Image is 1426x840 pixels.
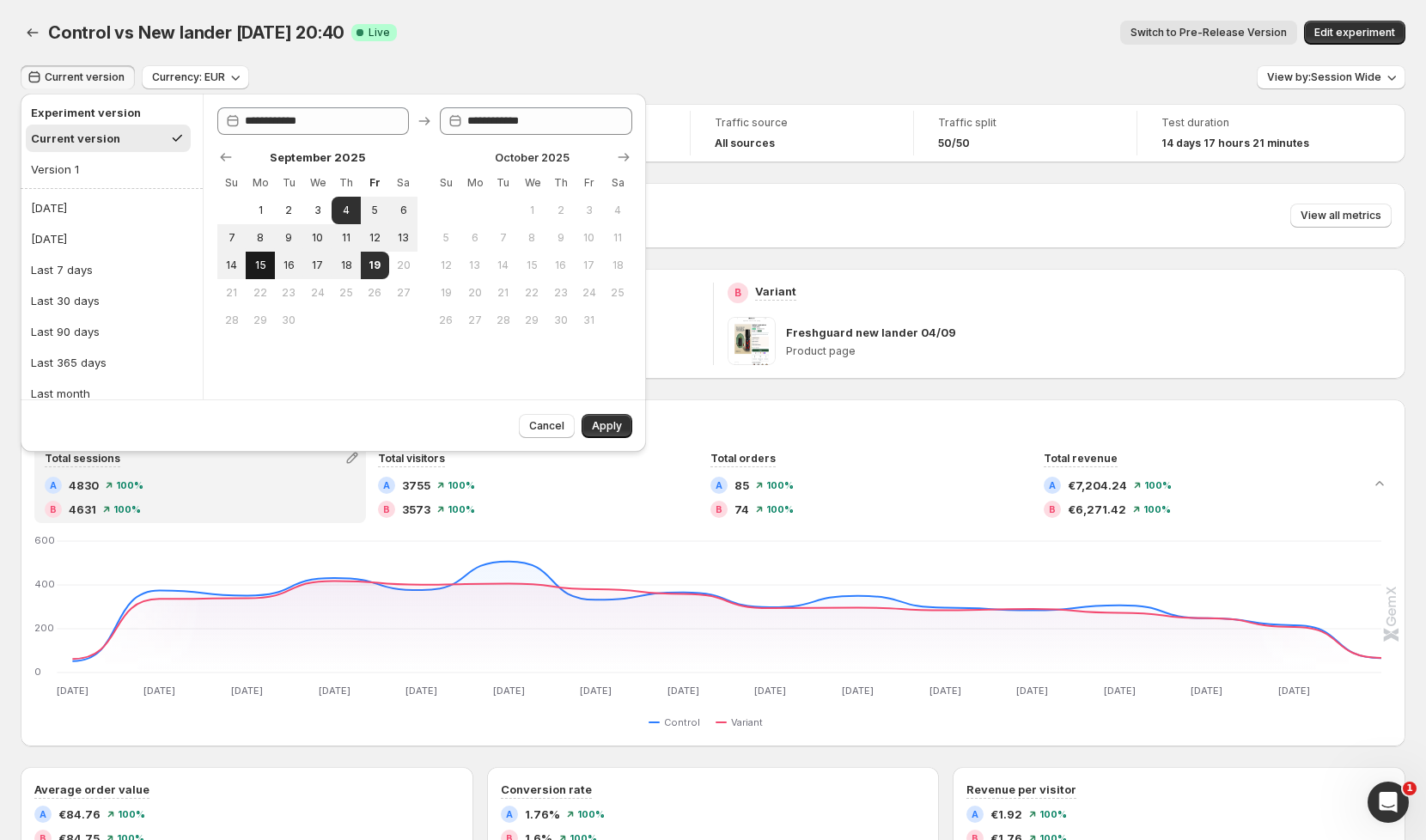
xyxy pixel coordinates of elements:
text: [DATE] [667,685,699,697]
button: Start of range Thursday September 4 2025 [332,197,360,224]
text: 0 [34,666,41,678]
button: Friday October 24 2025 [575,279,603,307]
button: Monday October 27 2025 [460,307,489,334]
span: 1 [1403,782,1417,795]
button: Wednesday October 22 2025 [518,279,546,307]
button: Tuesday September 16 2025 [275,252,303,279]
text: [DATE] [493,685,525,697]
span: 100 % [1144,480,1172,490]
span: €1.92 [990,806,1022,823]
span: 24 [310,286,325,300]
button: End of range Today Friday September 19 2025 [361,252,389,279]
span: 100 % [1143,504,1171,514]
span: Variant [731,715,763,729]
div: Last month [31,385,90,402]
span: 4631 [69,501,96,518]
button: Saturday October 18 2025 [604,252,632,279]
button: Saturday September 13 2025 [389,224,417,252]
button: Thursday October 9 2025 [546,224,575,252]
span: 26 [438,313,453,327]
span: 16 [553,259,568,272]
button: Wednesday October 1 2025 [518,197,546,224]
button: Wednesday September 17 2025 [303,252,332,279]
span: 50/50 [938,137,970,150]
th: Sunday [217,169,246,197]
span: 6 [467,231,482,245]
span: 100 % [577,809,605,819]
button: Sunday October 12 2025 [431,252,460,279]
text: [DATE] [929,685,961,697]
span: 23 [553,286,568,300]
th: Tuesday [489,169,517,197]
span: 100 % [766,480,794,490]
text: [DATE] [1016,685,1048,697]
span: Apply [592,419,622,433]
th: Thursday [546,169,575,197]
text: [DATE] [580,685,612,697]
button: Show next month, November 2025 [612,145,636,169]
button: Last 90 days [26,318,198,345]
span: 9 [553,231,568,245]
span: 7 [224,231,239,245]
button: Saturday September 27 2025 [389,279,417,307]
button: Wednesday September 24 2025 [303,279,332,307]
span: €84.76 [58,806,101,823]
span: 12 [368,231,382,245]
a: Test duration14 days 17 hours 21 minutes [1161,114,1337,152]
button: Control [649,712,707,733]
button: Monday September 1 2025 [246,197,274,224]
span: 13 [396,231,411,245]
span: 27 [467,313,482,327]
text: 200 [34,622,54,634]
span: 20 [396,259,411,272]
button: Switch to Pre-Release Version [1120,21,1297,45]
button: Friday October 31 2025 [575,307,603,334]
button: Wednesday September 3 2025 [303,197,332,224]
h2: Performance over time [34,413,1392,430]
button: Wednesday October 8 2025 [518,224,546,252]
span: 12 [438,259,453,272]
span: Th [338,176,353,190]
text: [DATE] [405,685,437,697]
button: Wednesday September 10 2025 [303,224,332,252]
span: Control vs New lander [DATE] 20:40 [48,22,344,43]
span: 4 [611,204,625,217]
div: Version 1 [31,161,79,178]
button: Sunday October 5 2025 [431,224,460,252]
button: Tuesday October 21 2025 [489,279,517,307]
button: Thursday October 23 2025 [546,279,575,307]
button: Sunday September 21 2025 [217,279,246,307]
span: 31 [582,313,596,327]
button: Thursday October 30 2025 [546,307,575,334]
span: Switch to Pre-Release Version [1130,26,1287,40]
span: View all metrics [1301,209,1381,222]
span: 22 [253,286,267,300]
button: Wednesday October 29 2025 [518,307,546,334]
span: 19 [438,286,453,300]
button: Tuesday September 30 2025 [275,307,303,334]
th: Tuesday [275,169,303,197]
span: 14 [496,259,510,272]
text: [DATE] [1191,685,1222,697]
span: 100 % [448,480,475,490]
button: Saturday October 4 2025 [604,197,632,224]
span: 27 [396,286,411,300]
button: Last 365 days [26,349,198,376]
button: Monday September 15 2025 [246,252,274,279]
span: Currency: EUR [152,70,225,84]
span: €7,204.24 [1068,477,1127,494]
span: Traffic source [715,116,889,130]
button: Monday October 13 2025 [460,252,489,279]
span: Traffic split [938,116,1112,130]
button: Apply [582,414,632,438]
span: We [525,176,539,190]
h2: B [1049,504,1056,514]
span: €6,271.42 [1068,501,1126,518]
th: Monday [246,169,274,197]
h2: A [972,809,978,819]
span: 30 [553,313,568,327]
div: Last 7 days [31,261,93,278]
span: 14 [224,259,239,272]
div: [DATE] [31,199,67,216]
button: Saturday September 6 2025 [389,197,417,224]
